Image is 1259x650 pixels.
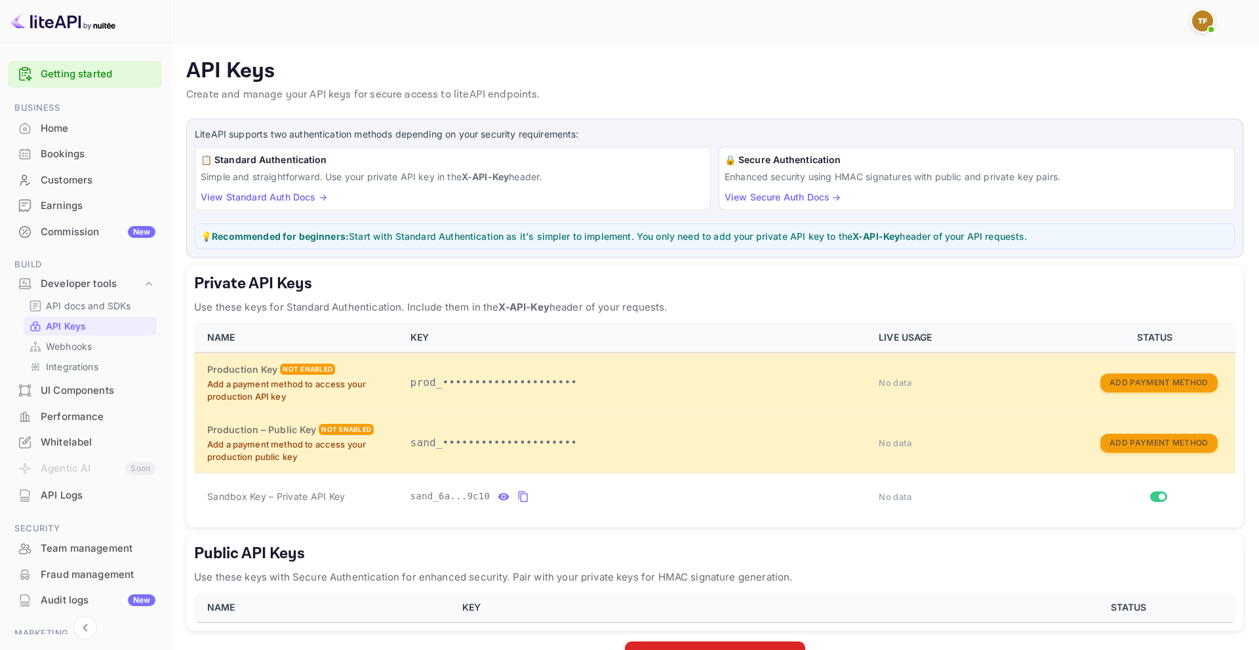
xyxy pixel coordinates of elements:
div: Not enabled [280,364,335,375]
div: Earnings [8,193,162,219]
div: Customers [8,168,162,193]
button: Add Payment Method [1100,434,1217,453]
a: Audit logsNew [8,588,162,612]
button: Add Payment Method [1100,373,1217,392]
a: View Standard Auth Docs → [201,191,327,202]
div: Customers [41,173,155,188]
a: Integrations [29,360,151,373]
h5: Public API Keys [194,543,1235,564]
div: Audit logs [41,593,155,608]
span: No data [879,438,911,448]
p: API Keys [46,319,86,333]
div: API Logs [8,483,162,508]
span: Security [8,522,162,536]
span: No data [879,491,911,502]
div: Audit logsNew [8,588,162,613]
div: Performance [8,404,162,430]
div: Not enabled [319,424,374,435]
div: Fraud management [41,567,155,583]
strong: Recommended for beginners: [212,231,349,242]
a: API Logs [8,483,162,507]
div: Bookings [8,142,162,167]
div: UI Components [41,383,155,398]
p: Add a payment method to access your production public key [207,438,395,464]
div: Team management [41,541,155,556]
p: Integrations [46,360,98,373]
div: API Keys [24,316,157,335]
p: Use these keys with Secure Authentication for enhanced security. Pair with your private keys for ... [194,569,1235,585]
p: Enhanced security using HMAC signatures with public and private key pairs. [725,170,1229,183]
div: UI Components [8,378,162,404]
th: NAME [194,323,403,353]
span: No data [879,377,911,388]
a: Customers [8,168,162,192]
div: Performance [41,410,155,425]
h5: Private API Keys [194,273,1235,294]
button: Collapse navigation [73,616,97,640]
div: CommissionNew [8,220,162,245]
p: Simple and straightforward. Use your private API key in the header. [201,170,705,183]
a: CommissionNew [8,220,162,244]
strong: X-API-Key [852,231,900,242]
table: private api keys table [194,323,1235,520]
div: Bookings [41,147,155,162]
h6: 🔒 Secure Authentication [725,153,1229,167]
strong: X-API-Key [498,301,549,313]
div: Home [41,121,155,136]
th: STATUS [1079,323,1235,353]
h6: Production Key [207,362,277,377]
div: New [128,226,155,238]
a: UI Components [8,378,162,402]
a: Home [8,116,162,140]
table: public api keys table [194,593,1235,623]
a: Bookings [8,142,162,166]
a: Performance [8,404,162,429]
a: Fraud management [8,562,162,586]
div: Developer tools [41,277,142,292]
a: Add Payment Method [1100,436,1217,448]
span: Sandbox Key – Private API Key [207,491,345,502]
div: Webhooks [24,337,157,356]
span: Build [8,258,162,272]
div: New [128,594,155,606]
span: Marketing [8,626,162,641]
p: Add a payment method to access your production API key [207,378,395,404]
p: sand_••••••••••••••••••••• [410,435,864,451]
strong: X-API-Key [462,171,509,182]
a: Earnings [8,193,162,218]
a: Webhooks [29,339,151,353]
a: Team management [8,536,162,560]
th: KEY [403,323,871,353]
div: Developer tools [8,273,162,296]
span: sand_6a...9c10 [410,489,490,503]
p: LiteAPI supports two authentication methods depending on your security requirements: [195,127,1235,142]
a: API Keys [29,319,151,333]
th: NAME [194,593,454,622]
div: Whitelabel [8,430,162,455]
a: API docs and SDKs [29,299,151,313]
span: Business [8,101,162,115]
th: LIVE USAGE [871,323,1079,353]
p: Use these keys for Standard Authentication. Include them in the header of your requests. [194,299,1235,315]
div: Integrations [24,357,157,376]
h6: 📋 Standard Authentication [201,153,705,167]
img: LiteAPI logo [10,10,115,31]
div: Earnings [41,199,155,214]
div: Whitelabel [41,435,155,450]
p: 💡 Start with Standard Authentication as it's simpler to implement. You only need to add your priv... [201,229,1229,243]
h6: Production – Public Key [207,423,316,437]
p: prod_••••••••••••••••••••• [410,375,864,391]
div: Getting started [8,61,162,88]
div: API docs and SDKs [24,296,157,315]
div: Home [8,116,162,142]
th: KEY [454,593,1027,622]
p: API docs and SDKs [46,299,131,313]
p: API Keys [186,58,1243,85]
p: Create and manage your API keys for secure access to liteAPI endpoints. [186,87,1243,103]
div: API Logs [41,488,155,503]
th: STATUS [1027,593,1235,622]
a: View Secure Auth Docs → [725,191,841,202]
a: Add Payment Method [1100,376,1217,387]
img: Tahir Fazal [1192,10,1213,31]
div: Commission [41,225,155,240]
